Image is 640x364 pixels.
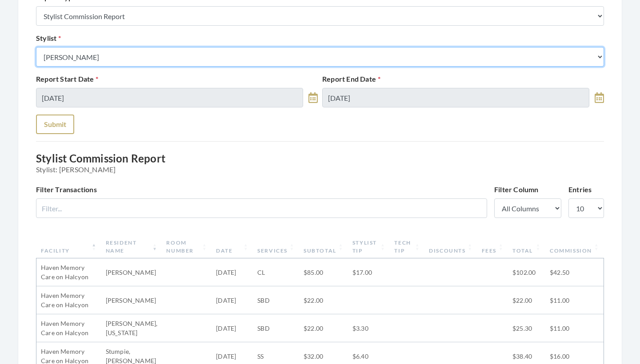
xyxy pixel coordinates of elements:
[508,314,545,342] td: $25.30
[299,286,348,314] td: $22.00
[212,235,253,258] th: Date: activate to sort column ascending
[101,314,162,342] td: [PERSON_NAME], [US_STATE]
[36,152,604,174] h3: Stylist Commission Report
[36,286,101,314] td: Haven Memory Care on Halcyon
[36,184,97,195] label: Filter Transactions
[348,314,390,342] td: $3.30
[299,314,348,342] td: $22.00
[36,198,487,218] input: Filter...
[322,74,380,84] label: Report End Date
[508,286,545,314] td: $22.00
[322,88,589,107] input: Select Date
[299,235,348,258] th: Subtotal: activate to sort column ascending
[308,88,318,107] a: toggle
[299,258,348,286] td: $85.00
[212,286,253,314] td: [DATE]
[508,235,545,258] th: Total: activate to sort column ascending
[36,33,61,44] label: Stylist
[212,314,253,342] td: [DATE]
[162,235,212,258] th: Room Number: activate to sort column ascending
[101,286,162,314] td: [PERSON_NAME]
[568,184,592,195] label: Entries
[101,235,162,258] th: Resident Name: activate to sort column ascending
[36,314,101,342] td: Haven Memory Care on Halcyon
[477,235,508,258] th: Fees: activate to sort column ascending
[253,235,299,258] th: Services: activate to sort column ascending
[253,258,299,286] td: CL
[36,258,101,286] td: Haven Memory Care on Halcyon
[545,314,604,342] td: $11.00
[36,115,74,134] button: Submit
[390,235,424,258] th: Tech Tip: activate to sort column ascending
[253,286,299,314] td: SBD
[253,314,299,342] td: SBD
[545,286,604,314] td: $11.00
[424,235,477,258] th: Discounts: activate to sort column ascending
[36,88,303,107] input: Select Date
[348,235,390,258] th: Stylist Tip: activate to sort column ascending
[545,235,604,258] th: Commission: activate to sort column ascending
[36,165,604,174] span: Stylist: [PERSON_NAME]
[101,258,162,286] td: [PERSON_NAME]
[508,258,545,286] td: $102.00
[348,258,390,286] td: $17.00
[212,258,253,286] td: [DATE]
[36,235,101,258] th: Facility: activate to sort column descending
[595,88,604,107] a: toggle
[494,184,539,195] label: Filter Column
[545,258,604,286] td: $42.50
[36,74,99,84] label: Report Start Date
